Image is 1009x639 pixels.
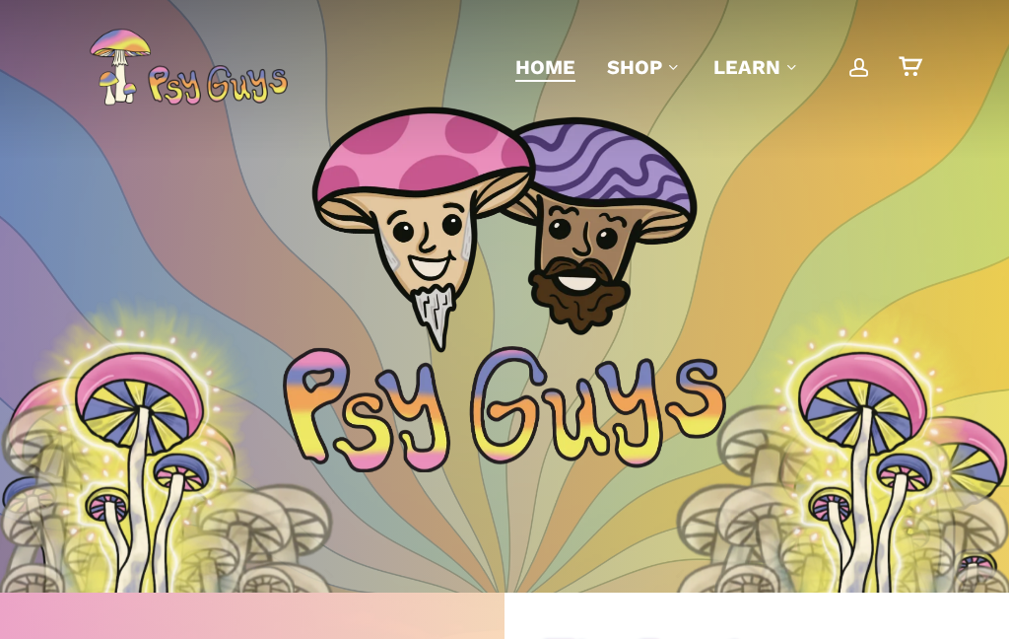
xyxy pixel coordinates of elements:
[713,53,800,81] a: Learn
[89,28,288,106] img: PsyGuys
[713,55,780,79] span: Learn
[607,53,682,81] a: Shop
[307,81,702,377] img: PsyGuys Heads Logo
[515,55,575,79] span: Home
[607,55,662,79] span: Shop
[283,346,726,471] img: Psychedelic PsyGuys Text Logo
[515,53,575,81] a: Home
